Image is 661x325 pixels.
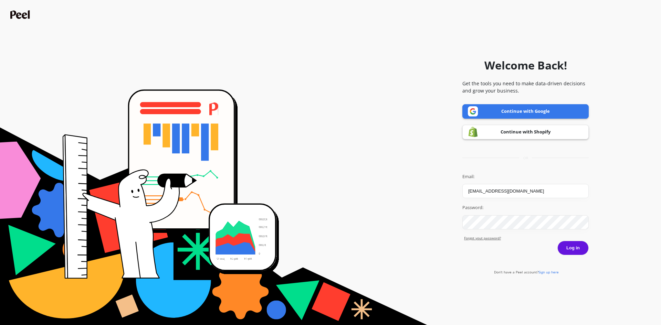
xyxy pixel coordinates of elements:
[10,10,32,19] img: Peel
[538,270,559,274] span: Sign up here
[462,80,589,94] p: Get the tools you need to make data-driven decisions and grow your business.
[484,57,567,74] h1: Welcome Back!
[462,155,589,161] div: or
[557,241,589,255] button: Log in
[468,127,478,137] img: Shopify logo
[462,184,589,198] input: you@example.com
[462,125,589,139] a: Continue with Shopify
[462,204,589,211] label: Password:
[462,104,589,119] a: Continue with Google
[464,236,589,241] a: Forgot yout password?
[468,106,478,117] img: Google logo
[462,173,589,180] label: Email:
[494,270,559,274] a: Don't have a Peel account?Sign up here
